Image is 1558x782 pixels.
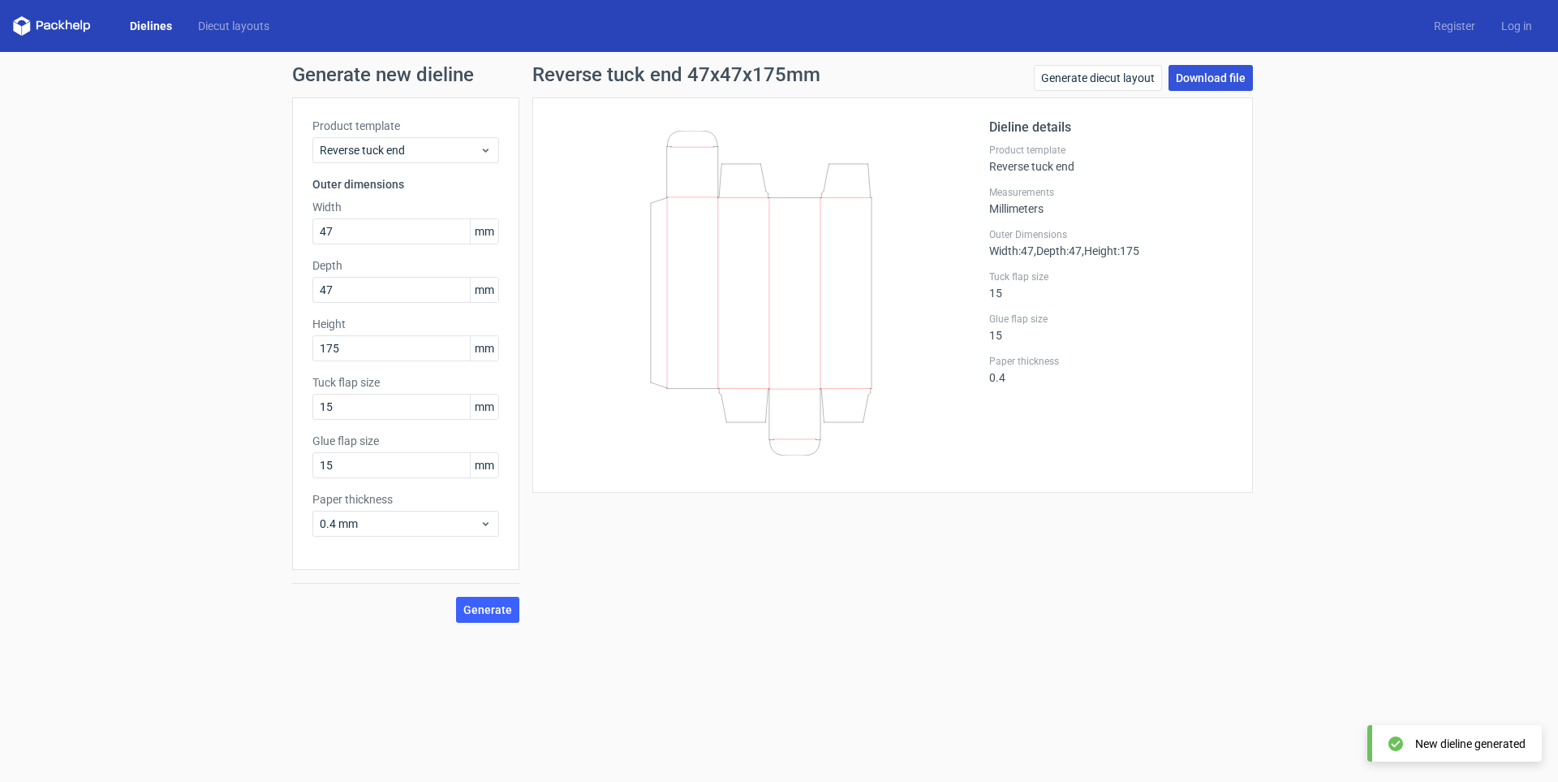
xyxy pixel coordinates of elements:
[320,516,480,532] span: 0.4 mm
[1421,18,1488,34] a: Register
[989,144,1233,157] label: Product template
[185,18,282,34] a: Diecut layouts
[989,244,1034,257] span: Width : 47
[312,491,499,508] label: Paper thickness
[989,144,1233,173] div: Reverse tuck end
[989,228,1233,241] label: Outer Dimensions
[989,186,1233,199] label: Measurements
[989,270,1233,283] label: Tuck flap size
[312,433,499,449] label: Glue flap size
[989,186,1233,215] div: Millimeters
[463,604,512,616] span: Generate
[470,278,498,302] span: mm
[312,118,499,134] label: Product template
[1168,65,1253,91] a: Download file
[532,65,820,84] h1: Reverse tuck end 47x47x175mm
[1415,736,1526,752] div: New dieline generated
[312,374,499,391] label: Tuck flap size
[989,118,1233,137] h2: Dieline details
[312,199,499,215] label: Width
[117,18,185,34] a: Dielines
[470,219,498,244] span: mm
[320,142,480,158] span: Reverse tuck end
[470,395,498,419] span: mm
[1082,244,1139,257] span: , Height : 175
[989,355,1233,368] label: Paper thickness
[312,316,499,332] label: Height
[292,65,1266,84] h1: Generate new dieline
[1488,18,1545,34] a: Log in
[312,176,499,192] h3: Outer dimensions
[1034,244,1082,257] span: , Depth : 47
[989,313,1233,342] div: 15
[989,355,1233,384] div: 0.4
[470,336,498,361] span: mm
[470,453,498,477] span: mm
[989,270,1233,300] div: 15
[456,597,519,623] button: Generate
[312,257,499,274] label: Depth
[989,313,1233,326] label: Glue flap size
[1034,65,1162,91] a: Generate diecut layout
